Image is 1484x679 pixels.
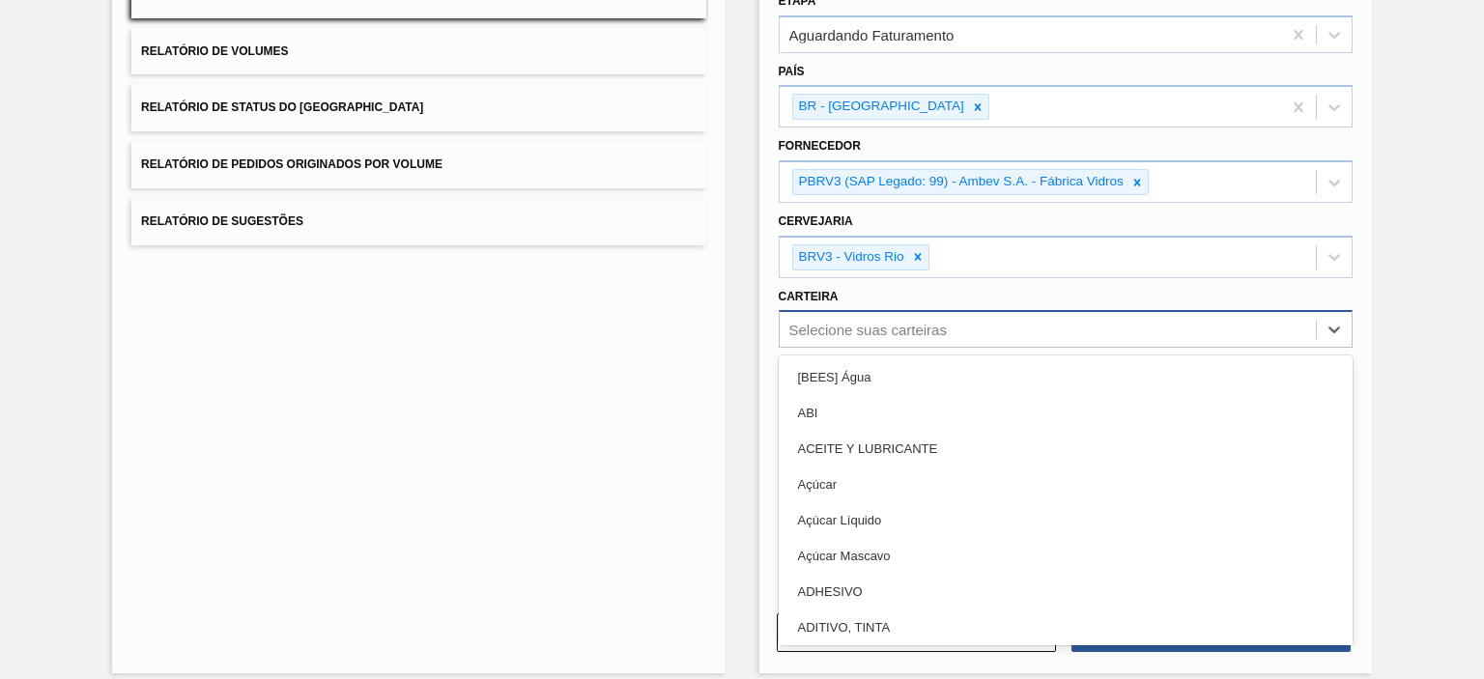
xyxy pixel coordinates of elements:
[131,84,705,131] button: Relatório de Status do [GEOGRAPHIC_DATA]
[779,538,1353,574] div: Açúcar Mascavo
[789,26,955,42] div: Aguardando Faturamento
[777,613,1056,652] button: Limpar
[141,157,442,171] span: Relatório de Pedidos Originados por Volume
[141,100,423,114] span: Relatório de Status do [GEOGRAPHIC_DATA]
[131,28,705,75] button: Relatório de Volumes
[779,467,1353,502] div: Açúcar
[141,44,288,58] span: Relatório de Volumes
[779,65,805,78] label: País
[779,502,1353,538] div: Açúcar Líquido
[779,609,1353,645] div: ADITIVO, TINTA
[779,395,1353,431] div: ABI
[131,198,705,245] button: Relatório de Sugestões
[779,139,861,153] label: Fornecedor
[789,322,947,338] div: Selecione suas carteiras
[141,214,303,228] span: Relatório de Sugestões
[793,245,907,269] div: BRV3 - Vidros Rio
[131,141,705,188] button: Relatório de Pedidos Originados por Volume
[793,95,967,119] div: BR - [GEOGRAPHIC_DATA]
[779,359,1353,395] div: [BEES] Água
[779,431,1353,467] div: ACEITE Y LUBRICANTE
[779,574,1353,609] div: ADHESIVO
[793,170,1127,194] div: PBRV3 (SAP Legado: 99) - Ambev S.A. - Fábrica Vidros
[779,214,853,228] label: Cervejaria
[779,290,839,303] label: Carteira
